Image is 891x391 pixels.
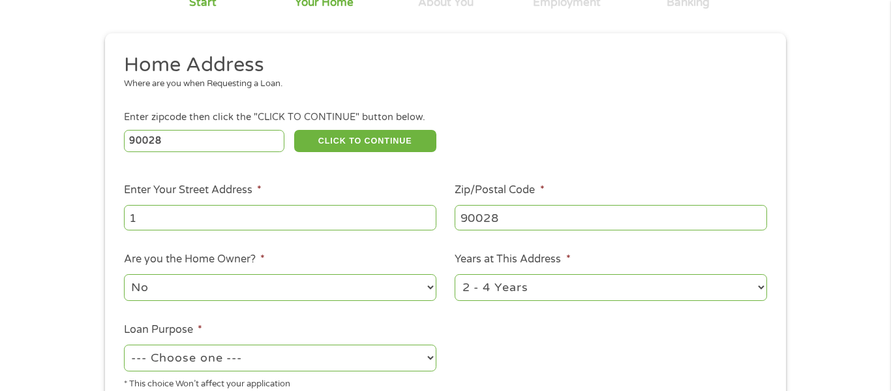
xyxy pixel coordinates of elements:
h2: Home Address [124,52,758,78]
label: Are you the Home Owner? [124,253,265,266]
label: Enter Your Street Address [124,183,262,197]
div: Enter zipcode then click the "CLICK TO CONTINUE" button below. [124,110,767,125]
label: Years at This Address [455,253,570,266]
input: 1 Main Street [124,205,436,230]
button: CLICK TO CONTINUE [294,130,436,152]
div: * This choice Won’t affect your application [124,373,436,391]
label: Loan Purpose [124,323,202,337]
input: Enter Zipcode (e.g 01510) [124,130,285,152]
label: Zip/Postal Code [455,183,544,197]
div: Where are you when Requesting a Loan. [124,78,758,91]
